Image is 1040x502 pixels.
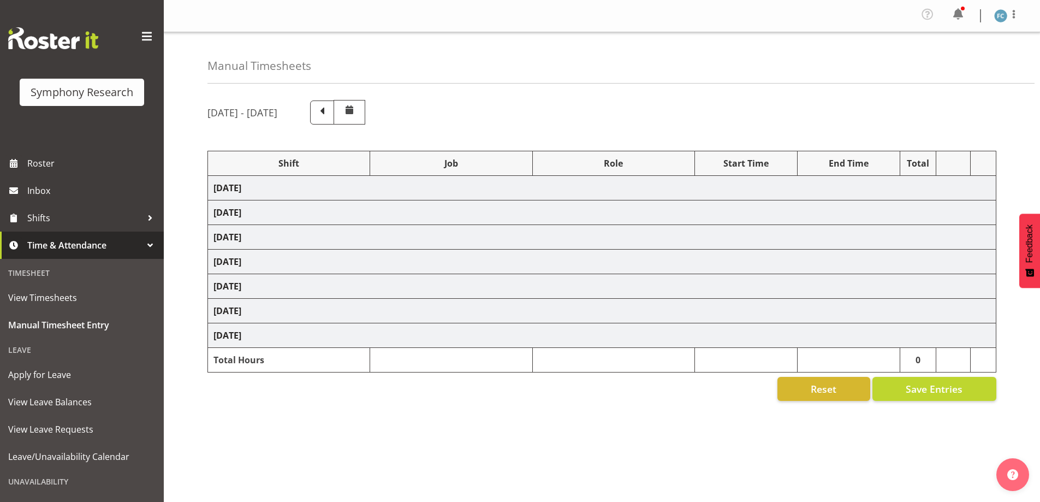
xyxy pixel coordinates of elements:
h5: [DATE] - [DATE] [207,107,277,119]
span: Apply for Leave [8,367,156,383]
a: Manual Timesheet Entry [3,311,161,339]
img: help-xxl-2.png [1007,469,1018,480]
span: Leave/Unavailability Calendar [8,448,156,465]
span: View Leave Requests [8,421,156,438]
div: Job [376,157,526,170]
button: Save Entries [872,377,996,401]
span: Manual Timesheet Entry [8,317,156,333]
div: Symphony Research [31,84,133,101]
span: View Timesheets [8,290,156,306]
span: Roster [27,155,158,172]
td: [DATE] [208,200,996,225]
div: Unavailability [3,470,161,493]
td: [DATE] [208,274,996,299]
img: fisi-cook-lagatule1979.jpg [994,9,1007,22]
a: View Leave Requests [3,416,161,443]
span: Feedback [1025,225,1035,263]
div: Shift [213,157,364,170]
td: [DATE] [208,299,996,323]
span: Inbox [27,182,158,199]
span: Reset [811,382,836,396]
td: [DATE] [208,250,996,274]
a: View Timesheets [3,284,161,311]
div: Role [538,157,689,170]
div: End Time [803,157,894,170]
div: Total [906,157,931,170]
span: View Leave Balances [8,394,156,410]
h4: Manual Timesheets [207,60,311,72]
button: Reset [777,377,870,401]
span: Time & Attendance [27,237,142,253]
button: Feedback - Show survey [1019,214,1040,288]
td: 0 [900,348,936,373]
div: Leave [3,339,161,361]
img: Rosterit website logo [8,27,98,49]
a: Apply for Leave [3,361,161,388]
a: View Leave Balances [3,388,161,416]
div: Timesheet [3,262,161,284]
td: [DATE] [208,323,996,348]
span: Save Entries [906,382,962,396]
td: [DATE] [208,176,996,200]
div: Start Time [700,157,792,170]
td: Total Hours [208,348,370,373]
td: [DATE] [208,225,996,250]
a: Leave/Unavailability Calendar [3,443,161,470]
span: Shifts [27,210,142,226]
